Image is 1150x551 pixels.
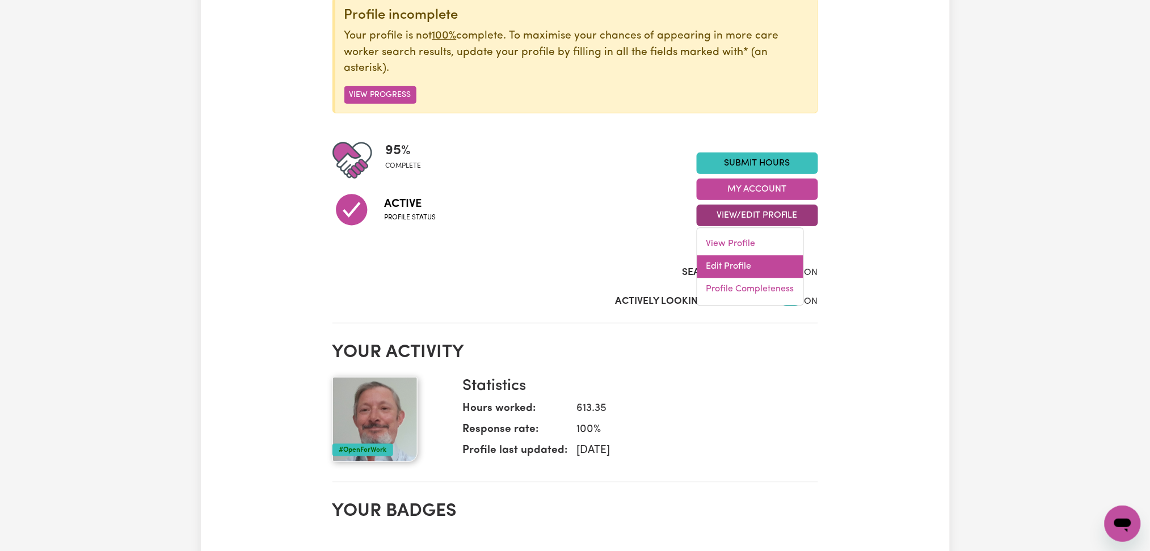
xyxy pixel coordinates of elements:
[344,28,808,77] p: Your profile is not complete. To maximise your chances of appearing in more care worker search re...
[344,86,416,104] button: View Progress
[568,422,809,438] dd: 100 %
[804,268,818,277] span: ON
[332,377,418,462] img: Your profile picture
[463,443,568,464] dt: Profile last updated:
[332,444,393,456] div: #OpenForWork
[697,233,803,256] a: View Profile
[804,297,818,306] span: ON
[697,228,804,306] div: View/Edit Profile
[332,501,818,522] h2: Your badges
[463,401,568,422] dt: Hours worked:
[385,213,436,223] span: Profile status
[385,196,436,213] span: Active
[463,422,568,443] dt: Response rate:
[332,342,818,363] h2: Your activity
[697,152,818,174] a: Submit Hours
[616,294,768,309] label: Actively Looking for Clients
[463,377,809,396] h3: Statistics
[344,7,808,24] div: Profile incomplete
[386,141,431,180] div: Profile completeness: 95%
[386,141,422,161] span: 95 %
[1105,506,1141,542] iframe: Button to launch messaging window
[697,179,818,200] button: My Account
[386,161,422,171] span: complete
[568,401,809,417] dd: 613.35
[568,443,809,459] dd: [DATE]
[697,205,818,226] button: View/Edit Profile
[697,278,803,301] a: Profile Completeness
[697,256,803,278] a: Edit Profile
[432,31,457,41] u: 100%
[683,265,768,280] label: Search Visibility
